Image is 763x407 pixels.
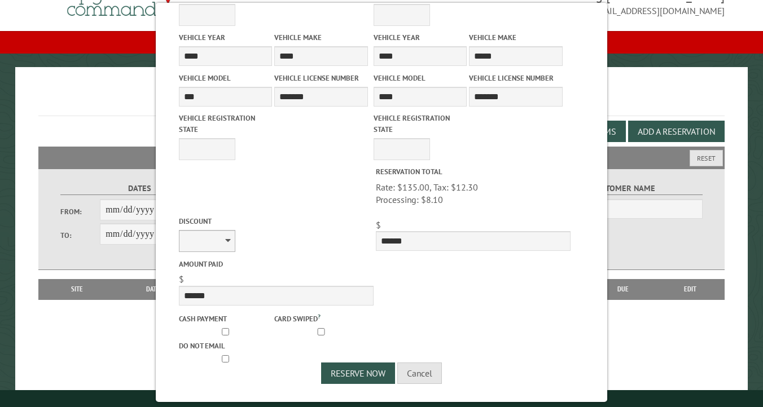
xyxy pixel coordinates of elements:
[376,219,381,231] span: $
[274,73,368,83] label: Vehicle License Number
[274,32,368,43] label: Vehicle Make
[60,206,100,217] label: From:
[38,85,725,116] h1: Reservations
[274,312,368,324] label: Card swiped
[374,113,467,134] label: Vehicle Registration state
[655,279,725,299] th: Edit
[376,166,571,177] label: Reservation Total
[628,121,725,142] button: Add a Reservation
[469,73,563,83] label: Vehicle License Number
[374,73,467,83] label: Vehicle Model
[318,395,445,402] small: © Campground Commander LLC. All rights reserved.
[321,362,395,384] button: Reserve Now
[179,273,184,285] span: $
[318,312,321,320] a: ?
[179,313,273,324] label: Cash payment
[179,113,273,134] label: Vehicle Registration state
[179,73,273,83] label: Vehicle Model
[179,216,374,227] label: Discount
[690,150,723,166] button: Reset
[374,32,467,43] label: Vehicle Year
[376,182,571,206] span: Rate: $135.00, Tax: $12.30
[44,279,111,299] th: Site
[60,182,218,195] label: Dates
[60,230,100,241] label: To:
[179,32,273,43] label: Vehicle Year
[179,259,374,269] label: Amount paid
[545,182,703,195] label: Customer Name
[38,147,725,168] h2: Filters
[179,340,273,351] label: Do not email
[397,362,442,384] button: Cancel
[111,279,199,299] th: Dates
[591,279,656,299] th: Due
[469,32,563,43] label: Vehicle Make
[376,193,571,206] div: Processing: $8.10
